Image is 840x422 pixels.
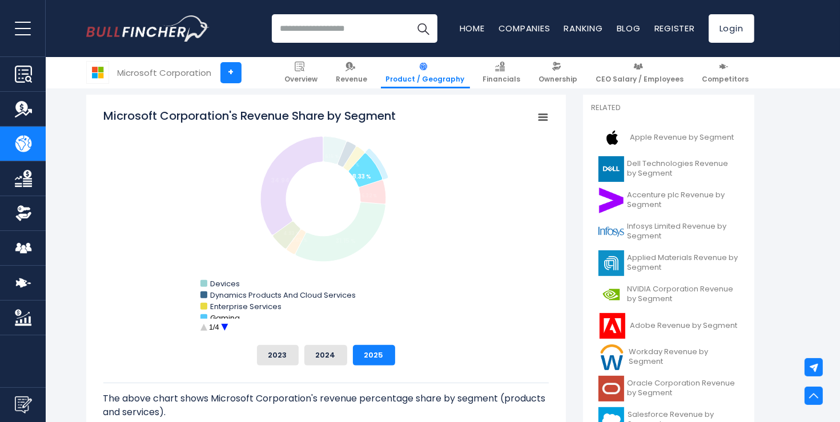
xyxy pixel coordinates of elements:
[539,75,578,84] span: Ownership
[598,344,626,370] img: WDAY logo
[617,22,641,34] a: Blog
[292,237,307,244] tspan: 2.63 %
[386,75,465,84] span: Product / Geography
[598,313,627,339] img: ADBE logo
[336,237,356,245] tspan: 31.15 %
[628,222,739,241] span: Infosys Limited Revenue by Segment
[210,278,240,289] text: Devices
[592,247,746,279] a: Applied Materials Revenue by Segment
[209,323,219,331] text: 1/4
[15,205,32,222] img: Ownership
[86,15,210,42] img: Bullfincher logo
[598,188,624,213] img: ACN logo
[304,345,347,366] button: 2024
[592,279,746,310] a: NVIDIA Corporation Revenue by Segment
[598,282,624,307] img: NVDA logo
[344,162,359,168] tspan: 2.75 %
[118,66,212,79] div: Microsoft Corporation
[87,62,108,83] img: MSFT logo
[592,103,746,113] p: Related
[629,347,738,367] span: Workday Revenue by Segment
[628,379,739,398] span: Oracle Corporation Revenue by Segment
[630,133,734,143] span: Apple Revenue by Segment
[592,216,746,247] a: Infosys Limited Revenue by Segment
[598,219,624,245] img: INFY logo
[257,345,299,366] button: 2023
[592,373,746,404] a: Oracle Corporation Revenue by Segment
[534,57,583,88] a: Ownership
[499,22,550,34] a: Companies
[592,342,746,373] a: Workday Revenue by Segment
[591,57,689,88] a: CEO Salary / Employees
[628,285,739,304] span: NVIDIA Corporation Revenue by Segment
[352,172,371,181] tspan: 8.33 %
[361,193,377,199] tspan: 6.32 %
[592,185,746,216] a: Accenture plc Revenue by Segment
[283,230,300,237] tspan: 4.93 %
[630,321,738,331] span: Adobe Revenue by Segment
[702,75,749,84] span: Competitors
[598,376,624,401] img: ORCL logo
[628,190,739,210] span: Accenture plc Revenue by Segment
[564,22,603,34] a: Ranking
[592,153,746,185] a: Dell Technologies Revenue by Segment
[628,159,739,178] span: Dell Technologies Revenue by Segment
[353,345,395,366] button: 2025
[285,75,318,84] span: Overview
[210,313,240,323] text: Gaming
[103,392,549,419] p: The above chart shows Microsoft Corporation's revenue percentage share by segment (products and s...
[592,310,746,342] a: Adobe Revenue by Segment
[592,122,746,153] a: Apple Revenue by Segment
[210,290,356,301] text: Dynamics Products And Cloud Services
[86,15,209,42] a: Go to homepage
[478,57,526,88] a: Financials
[210,301,282,312] text: Enterprise Services
[331,57,373,88] a: Revenue
[596,75,684,84] span: CEO Salary / Employees
[598,156,624,182] img: DELL logo
[103,108,549,336] svg: Microsoft Corporation's Revenue Share by Segment
[483,75,521,84] span: Financials
[336,75,368,84] span: Revenue
[280,57,323,88] a: Overview
[697,57,754,88] a: Competitors
[409,14,437,43] button: Search
[460,22,485,34] a: Home
[271,176,296,185] tspan: 34.94 %
[220,62,242,83] a: +
[628,253,739,273] span: Applied Materials Revenue by Segment
[103,108,396,124] tspan: Microsoft Corporation's Revenue Share by Segment
[598,250,624,276] img: AMAT logo
[381,57,470,88] a: Product / Geography
[598,125,627,151] img: AAPL logo
[654,22,695,34] a: Register
[709,14,754,43] a: Login
[325,153,339,160] tspan: 6.15 %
